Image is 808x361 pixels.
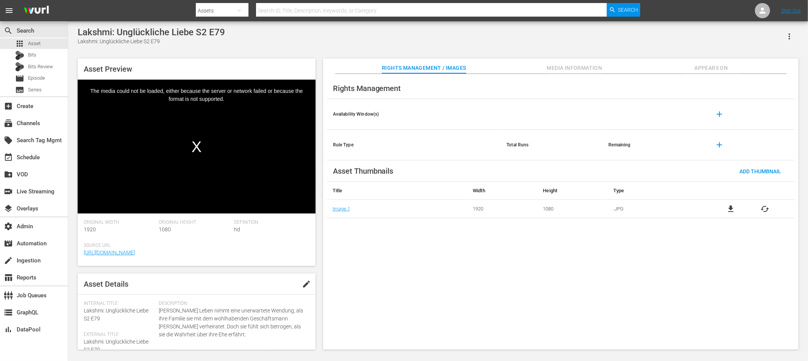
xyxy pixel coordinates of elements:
div: Lakshmi: Unglückliche Liebe S2 E79 [78,38,225,46]
span: Job Queues [4,291,13,300]
span: Series [28,86,42,94]
span: add [715,140,724,149]
span: menu [5,6,14,15]
span: hd [234,226,240,232]
span: Search Tag Mgmt [4,136,13,145]
span: Lakshmi: Unglückliche Liebe S2 E79 [84,308,148,322]
th: Type [608,182,701,200]
th: Availability Window(s) [327,99,501,130]
span: 1080 [159,226,171,232]
span: Episode [15,74,24,83]
td: 1920 [467,200,537,218]
span: Create [4,102,13,111]
span: Add Thumbnail [733,168,787,174]
span: 1920 [84,226,96,232]
span: Source Url [84,243,306,249]
img: ans4CAIJ8jUAAAAAAAAAAAAAAAAAAAAAAAAgQb4GAAAAAAAAAAAAAAAAAAAAAAAAJMjXAAAAAAAAAAAAAAAAAAAAAAAAgAT5G... [18,2,55,20]
span: Reports [4,273,13,282]
th: Title [327,182,467,200]
span: Appears On [683,63,739,73]
span: Lakshmi: Unglückliche Liebe S2 E79 [84,339,148,353]
span: Asset Preview [84,64,132,74]
th: Remaining [603,130,705,160]
span: Description: [159,301,306,307]
button: add [710,105,728,123]
span: VOD [4,170,13,179]
span: Search [4,26,13,35]
span: Bits [28,51,36,59]
span: Series [15,85,24,94]
button: add [710,136,728,154]
th: Width [467,182,537,200]
div: Bits Review [15,62,24,71]
a: file_download [726,204,735,213]
span: Episode [28,74,45,82]
span: edit [302,279,311,289]
span: Original Width [84,220,155,226]
div: Video Player [78,80,316,213]
span: External Title: [84,332,155,338]
span: Asset Details [84,279,128,289]
span: Ingestion [4,256,13,265]
td: 1080 [538,200,608,218]
th: Total Runs [500,130,602,160]
span: Definition [234,220,306,226]
span: [PERSON_NAME] Leben nimmt eine unerwartete Wendung, als ihre Familie sie mit dem wohlhabenden Ges... [159,307,306,339]
span: Rights Management / Images [382,63,466,73]
div: Bits [15,51,24,60]
span: add [715,110,724,119]
button: cached [761,204,770,213]
a: Image 1 [333,206,350,212]
span: Automation [4,239,13,248]
span: Asset Thumbnails [333,166,394,176]
a: [URL][DOMAIN_NAME] [84,250,135,256]
span: Overlays [4,204,13,213]
span: Rights Management [333,84,401,93]
span: Internal Title: [84,301,155,307]
span: Asset [28,40,41,47]
button: Add Thumbnail [733,164,787,178]
span: Original Height [159,220,231,226]
td: .JPG [608,200,701,218]
span: Bits Review [28,63,53,71]
th: Height [538,182,608,200]
span: Media Information [546,63,603,73]
div: Lakshmi: Unglückliche Liebe S2 E79 [78,27,225,38]
span: GraphQL [4,308,13,317]
a: Sign Out [781,8,801,14]
span: Asset [15,39,24,48]
span: Channels [4,119,13,128]
span: Admin [4,222,13,231]
span: Search [618,3,638,17]
th: Rule Type [327,130,501,160]
span: DataPool [4,325,13,334]
button: Search [607,3,640,17]
span: Schedule [4,153,13,162]
span: Live Streaming [4,187,13,196]
button: edit [297,275,316,293]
